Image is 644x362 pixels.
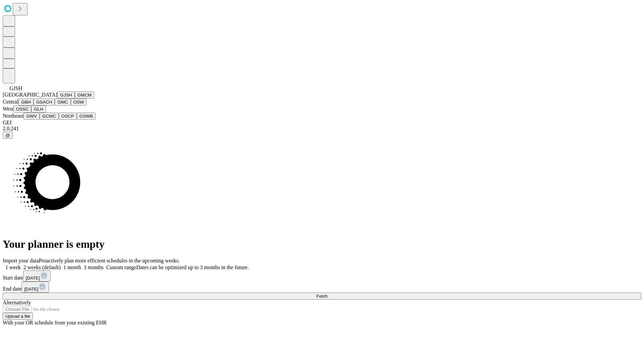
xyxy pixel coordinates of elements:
[9,85,22,91] span: GJSH
[3,92,57,98] span: [GEOGRAPHIC_DATA]
[3,282,641,293] div: End date
[31,106,46,113] button: GLH
[3,320,107,325] span: With your OR schedule from your existing EHR
[57,92,75,99] button: GJSH
[3,113,23,119] span: Northeast
[59,113,77,120] button: OSCP
[39,258,180,263] span: Proactively plan more efficient schedules in the upcoming weeks.
[75,92,94,99] button: GMCM
[40,113,59,120] button: GCMC
[3,238,641,250] h1: Your planner is empty
[3,99,18,105] span: Central
[3,300,31,305] span: Alternatively
[23,270,51,282] button: [DATE]
[3,106,13,112] span: West
[3,120,641,126] div: GEI
[63,264,81,270] span: 1 month
[5,133,10,138] span: @
[26,276,40,281] span: [DATE]
[3,258,39,263] span: Import your data
[3,270,641,282] div: Start date
[84,264,104,270] span: 3 months
[3,313,33,320] button: Upload a file
[77,113,96,120] button: GSWB
[3,126,641,132] div: 2.0.241
[13,106,32,113] button: OSSC
[71,99,87,106] button: OSW
[5,264,21,270] span: 1 week
[23,113,40,120] button: GWV
[3,132,13,139] button: @
[316,294,327,299] span: Fetch
[18,99,34,106] button: GBH
[34,99,55,106] button: GSACH
[106,264,136,270] span: Custom range
[136,264,249,270] span: Dates can be optimized up to 3 months in the future.
[55,99,70,106] button: GMC
[24,287,38,292] span: [DATE]
[3,293,641,300] button: Fetch
[23,264,61,270] span: 2 weeks (default)
[21,282,49,293] button: [DATE]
